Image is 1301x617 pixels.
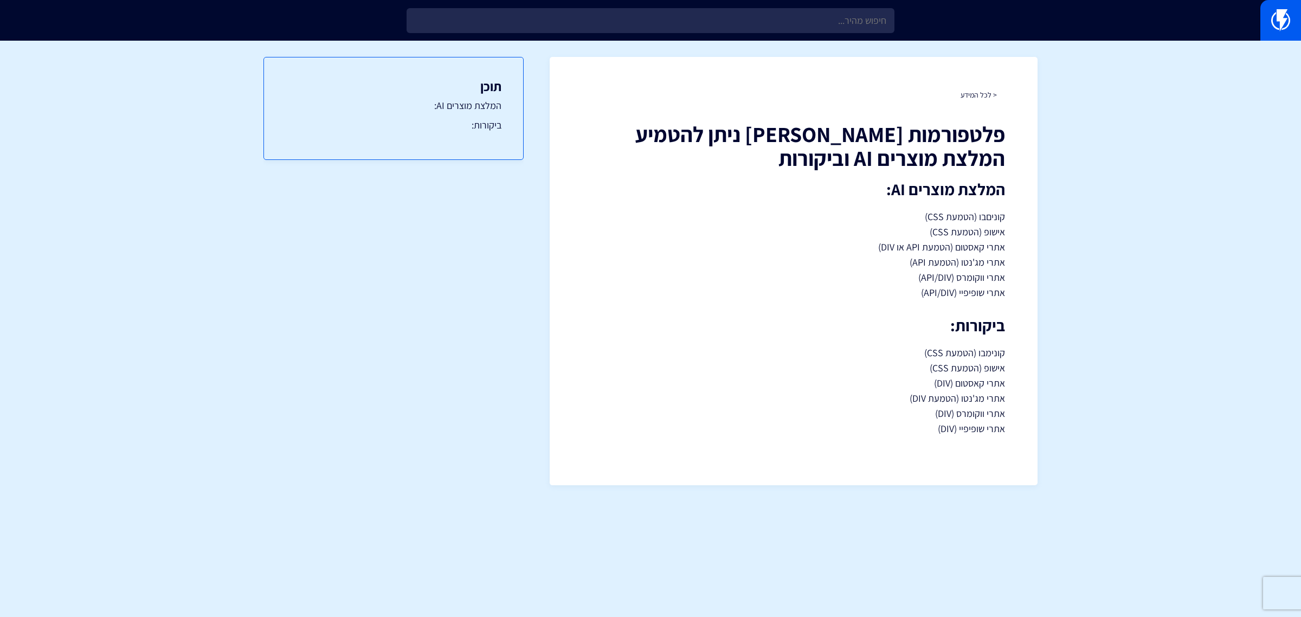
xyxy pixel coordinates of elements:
a: ביקורות: [286,118,501,132]
h2: ביקורות: [582,317,1005,335]
input: חיפוש מהיר... [407,8,894,33]
a: < לכל המידע [961,90,997,100]
h2: המלצת מוצרים AI: [582,181,1005,198]
p: קוניםבו (הטמעת CSS) אישופ (הטמעת CSS) אתרי קאסטום (הטמעת API או DIV) אתרי מג'נטו (הטמעת API) אתרי... [582,209,1005,300]
a: המלצת מוצרים AI: [286,99,501,113]
h3: תוכן [286,79,501,93]
p: קונימבו (הטמעת CSS) אישופ (הטמעת CSS) אתרי קאסטום (DIV) אתרי מג'נטו (הטמעת DIV) אתרי ווקומרס (DIV... [582,345,1005,436]
h1: פלטפורמות [PERSON_NAME] ניתן להטמיע המלצת מוצרים AI וביקורות [582,122,1005,170]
